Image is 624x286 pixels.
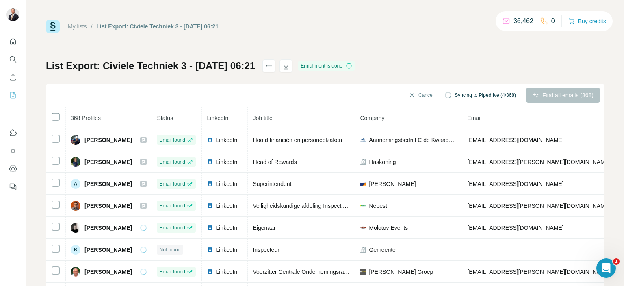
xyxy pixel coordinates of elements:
[157,115,173,121] span: Status
[253,225,275,231] span: Eigenaar
[71,245,80,255] div: B
[84,136,132,144] span: [PERSON_NAME]
[613,258,620,265] span: 1
[360,225,366,231] img: company-logo
[71,115,101,121] span: 368 Profiles
[369,136,457,144] span: Aannemingsbedrijf C de Kwaadsteniet B.V.
[467,225,563,231] span: [EMAIL_ADDRESS][DOMAIN_NAME]
[253,247,279,253] span: Inspecteur
[216,158,237,166] span: LinkedIn
[46,20,60,33] img: Surfe Logo
[6,162,19,176] button: Dashboard
[253,181,291,187] span: Superintendent
[369,246,395,254] span: Gemeente
[207,137,213,143] img: LinkedIn logo
[159,224,185,231] span: Email found
[467,115,481,121] span: Email
[84,158,132,166] span: [PERSON_NAME]
[71,157,80,167] img: Avatar
[159,202,185,210] span: Email found
[403,88,439,103] button: Cancel
[71,179,80,189] div: A
[207,181,213,187] img: LinkedIn logo
[159,136,185,144] span: Email found
[467,159,610,165] span: [EMAIL_ADDRESS][PERSON_NAME][DOMAIN_NAME]
[207,225,213,231] img: LinkedIn logo
[91,22,93,31] li: /
[467,203,610,209] span: [EMAIL_ADDRESS][PERSON_NAME][DOMAIN_NAME]
[84,246,132,254] span: [PERSON_NAME]
[207,269,213,275] img: LinkedIn logo
[369,158,396,166] span: Haskoning
[97,22,219,31] div: List Export: Civiele Techniek 3 - [DATE] 06:21
[71,267,80,277] img: Avatar
[6,88,19,103] button: My lists
[71,135,80,145] img: Avatar
[207,203,213,209] img: LinkedIn logo
[360,203,366,209] img: company-logo
[216,246,237,254] span: LinkedIn
[253,269,397,275] span: Voorzitter Centrale Ondernemingsraad van Gelder Groep
[568,15,606,27] button: Buy credits
[84,202,132,210] span: [PERSON_NAME]
[467,137,563,143] span: [EMAIL_ADDRESS][DOMAIN_NAME]
[6,126,19,140] button: Use Surfe on LinkedIn
[369,268,433,276] span: [PERSON_NAME] Groep
[369,180,416,188] span: [PERSON_NAME]
[6,179,19,194] button: Feedback
[455,92,516,99] span: Syncing to Pipedrive (4/368)
[207,115,228,121] span: LinkedIn
[6,70,19,85] button: Enrich CSV
[360,269,366,275] img: company-logo
[360,115,384,121] span: Company
[6,144,19,158] button: Use Surfe API
[253,115,272,121] span: Job title
[467,269,610,275] span: [EMAIL_ADDRESS][PERSON_NAME][DOMAIN_NAME]
[159,158,185,166] span: Email found
[207,159,213,165] img: LinkedIn logo
[216,202,237,210] span: LinkedIn
[6,34,19,49] button: Quick start
[207,247,213,253] img: LinkedIn logo
[253,137,342,143] span: Hoofd financiën en personeelzaken
[216,268,237,276] span: LinkedIn
[46,59,255,72] h1: List Export: Civiele Techniek 3 - [DATE] 06:21
[6,52,19,67] button: Search
[551,16,555,26] p: 0
[360,181,366,187] img: company-logo
[216,224,237,232] span: LinkedIn
[159,180,185,188] span: Email found
[159,246,180,253] span: Not found
[84,180,132,188] span: [PERSON_NAME]
[467,181,563,187] span: [EMAIL_ADDRESS][DOMAIN_NAME]
[71,201,80,211] img: Avatar
[253,203,386,209] span: Veiligheidskundige afdeling Inspectie Beheer Advies,
[71,223,80,233] img: Avatar
[84,268,132,276] span: [PERSON_NAME]
[298,61,355,71] div: Enrichment is done
[369,202,387,210] span: Nebest
[253,159,297,165] span: Head of Rewards
[216,136,237,144] span: LinkedIn
[159,268,185,275] span: Email found
[68,23,87,30] a: My lists
[262,59,275,72] button: actions
[84,224,132,232] span: [PERSON_NAME]
[360,137,366,143] img: company-logo
[6,8,19,21] img: Avatar
[513,16,533,26] p: 36,462
[369,224,408,232] span: Molotov Events
[216,180,237,188] span: LinkedIn
[596,258,616,278] iframe: Intercom live chat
